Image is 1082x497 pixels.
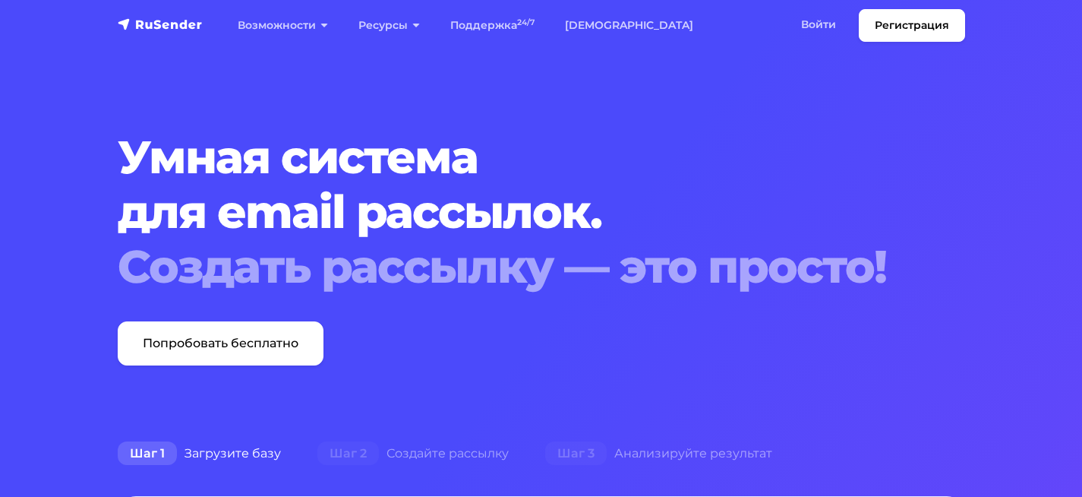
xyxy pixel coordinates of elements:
[786,9,851,40] a: Войти
[317,442,379,466] span: Шаг 2
[527,438,790,469] div: Анализируйте результат
[550,10,708,41] a: [DEMOGRAPHIC_DATA]
[99,438,299,469] div: Загрузите базу
[118,321,323,366] a: Попробовать бесплатно
[118,17,203,32] img: RuSender
[118,130,893,294] h1: Умная система для email рассылок.
[859,9,965,42] a: Регистрация
[545,442,607,466] span: Шаг 3
[118,239,893,294] div: Создать рассылку — это просто!
[343,10,435,41] a: Ресурсы
[299,438,527,469] div: Создайте рассылку
[222,10,343,41] a: Возможности
[435,10,550,41] a: Поддержка24/7
[517,17,535,27] sup: 24/7
[118,442,177,466] span: Шаг 1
